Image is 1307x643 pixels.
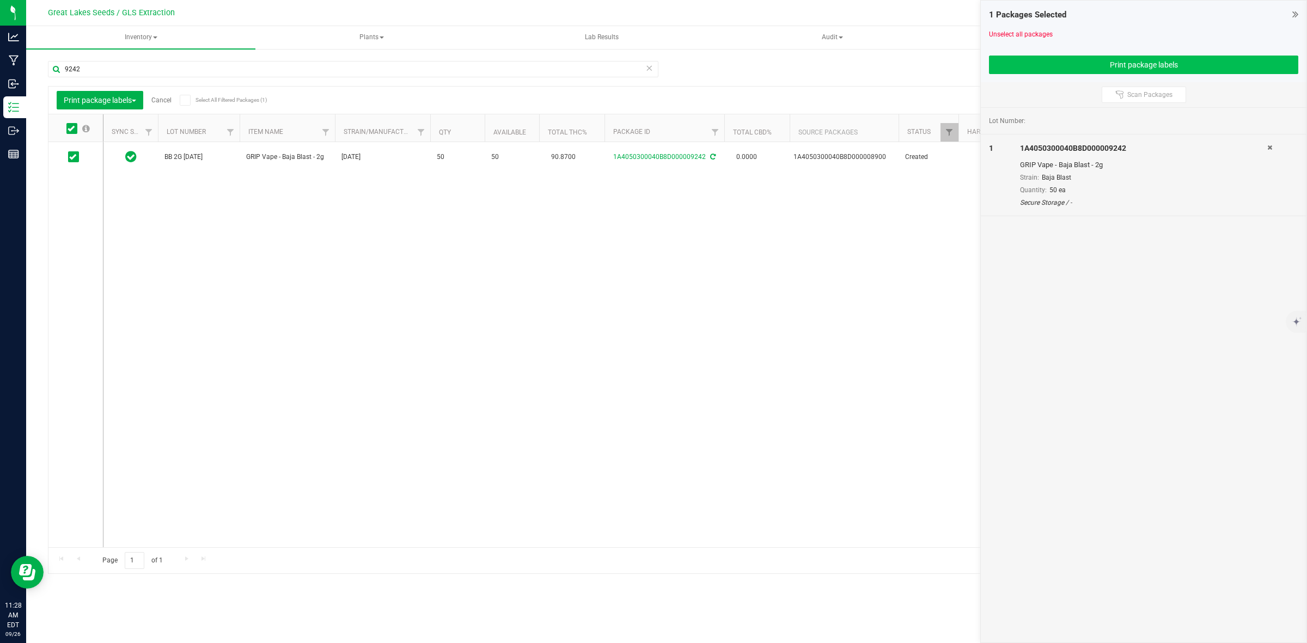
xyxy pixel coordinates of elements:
span: Created [905,152,952,162]
a: Harvest Date/Expiration [967,128,1053,136]
span: 50 [491,152,533,162]
span: 50 [437,152,478,162]
a: Package ID [613,128,650,136]
a: Total CBD% [733,128,772,136]
span: Lab Results [570,33,633,42]
a: Status [907,128,931,136]
inline-svg: Analytics [8,32,19,42]
a: 1A4050300040B8D000009242 [613,153,706,161]
a: Available [493,128,526,136]
th: Source Packages [790,114,899,142]
span: 0.0000 [731,149,762,165]
inline-svg: Inventory [8,102,19,113]
input: 1 [125,552,144,569]
span: Sync from Compliance System [709,153,716,161]
a: Lot Number [167,128,206,136]
button: Scan Packages [1102,87,1186,103]
span: Page of 1 [93,552,172,569]
inline-svg: Inbound [8,78,19,89]
span: [DATE] [341,152,424,162]
a: Cancel [151,96,172,104]
span: Plants [257,27,485,48]
inline-svg: Outbound [8,125,19,136]
span: Clear [645,61,653,75]
span: 1 [989,144,993,152]
span: 50 ea [1049,186,1066,194]
button: Print package labels [57,91,143,109]
a: Total THC% [548,128,587,136]
a: Filter [412,123,430,142]
inline-svg: Manufacturing [8,55,19,66]
span: Print package labels [64,96,136,105]
a: Filter [940,123,958,142]
span: BB 2G [DATE] [164,152,233,162]
span: GRIP Vape - Baja Blast - 2g [246,152,328,162]
a: Audit [718,26,947,49]
a: Item Name [248,128,283,136]
span: In Sync [125,149,137,164]
div: Value 1: 1A4050300040B8D000008900 [793,152,895,162]
inline-svg: Reports [8,149,19,160]
span: Select all records on this page [82,125,90,132]
a: Inventory [26,26,255,49]
p: 09/26 [5,630,21,638]
span: Audit [718,27,946,48]
span: Baja Blast [1042,174,1071,181]
a: Lab Results [487,26,717,49]
a: Filter [706,123,724,142]
span: Scan Packages [1127,90,1172,99]
a: Sync Status [112,128,154,136]
span: 90.8700 [546,149,581,165]
a: Filter [140,123,158,142]
span: Great Lakes Seeds / GLS Extraction [48,8,175,17]
a: STRAIN/Manufactured [344,128,420,136]
span: Select All Filtered Packages (1) [196,97,250,103]
div: Secure Storage / - [1020,198,1267,207]
input: Search Package ID, Item Name, SKU, Lot or Part Number... [48,61,658,77]
span: Strain: [1020,174,1039,181]
a: Inventory Counts [948,26,1177,49]
p: 11:28 AM EDT [5,601,21,630]
a: Plants [256,26,486,49]
div: GRIP Vape - Baja Blast - 2g [1020,160,1267,170]
a: Filter [222,123,240,142]
a: Qty [439,128,451,136]
span: Lot Number: [989,116,1025,126]
button: Print package labels [989,56,1298,74]
div: 1A4050300040B8D000009242 [1020,143,1267,154]
a: Unselect all packages [989,30,1053,38]
iframe: Resource center [11,556,44,589]
a: Filter [317,123,335,142]
span: Quantity: [1020,186,1047,194]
